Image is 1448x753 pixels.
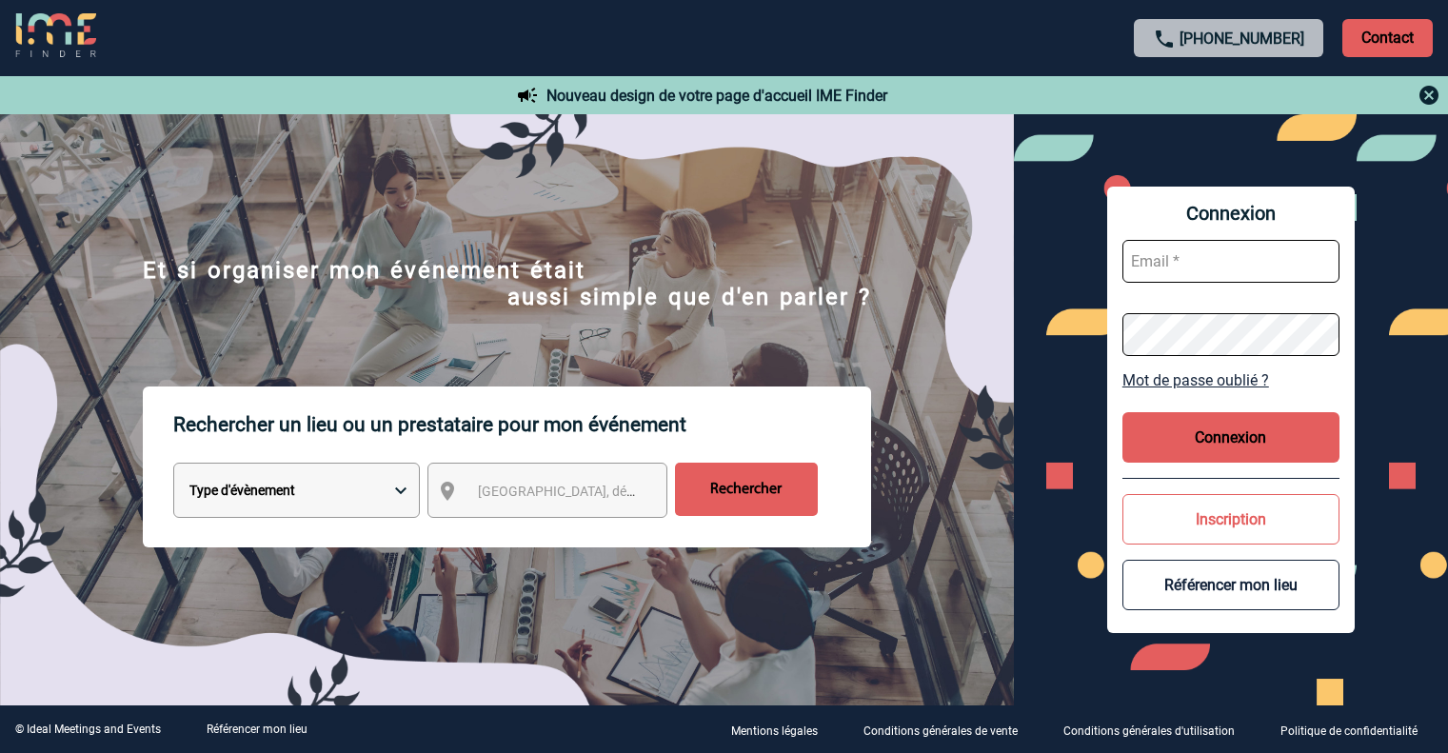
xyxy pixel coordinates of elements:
[1122,202,1339,225] span: Connexion
[1280,724,1418,738] p: Politique de confidentialité
[1153,28,1176,50] img: call-24-px.png
[1048,721,1265,739] a: Conditions générales d'utilisation
[1265,721,1448,739] a: Politique de confidentialité
[675,463,818,516] input: Rechercher
[1122,240,1339,283] input: Email *
[173,386,871,463] p: Rechercher un lieu ou un prestataire pour mon événement
[848,721,1048,739] a: Conditions générales de vente
[207,723,307,736] a: Référencer mon lieu
[1122,412,1339,463] button: Connexion
[1122,371,1339,389] a: Mot de passe oublié ?
[478,484,743,499] span: [GEOGRAPHIC_DATA], département, région...
[15,723,161,736] div: © Ideal Meetings and Events
[1063,724,1235,738] p: Conditions générales d'utilisation
[1122,494,1339,545] button: Inscription
[863,724,1018,738] p: Conditions générales de vente
[1180,30,1304,48] a: [PHONE_NUMBER]
[731,724,818,738] p: Mentions légales
[1342,19,1433,57] p: Contact
[1122,560,1339,610] button: Référencer mon lieu
[716,721,848,739] a: Mentions légales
